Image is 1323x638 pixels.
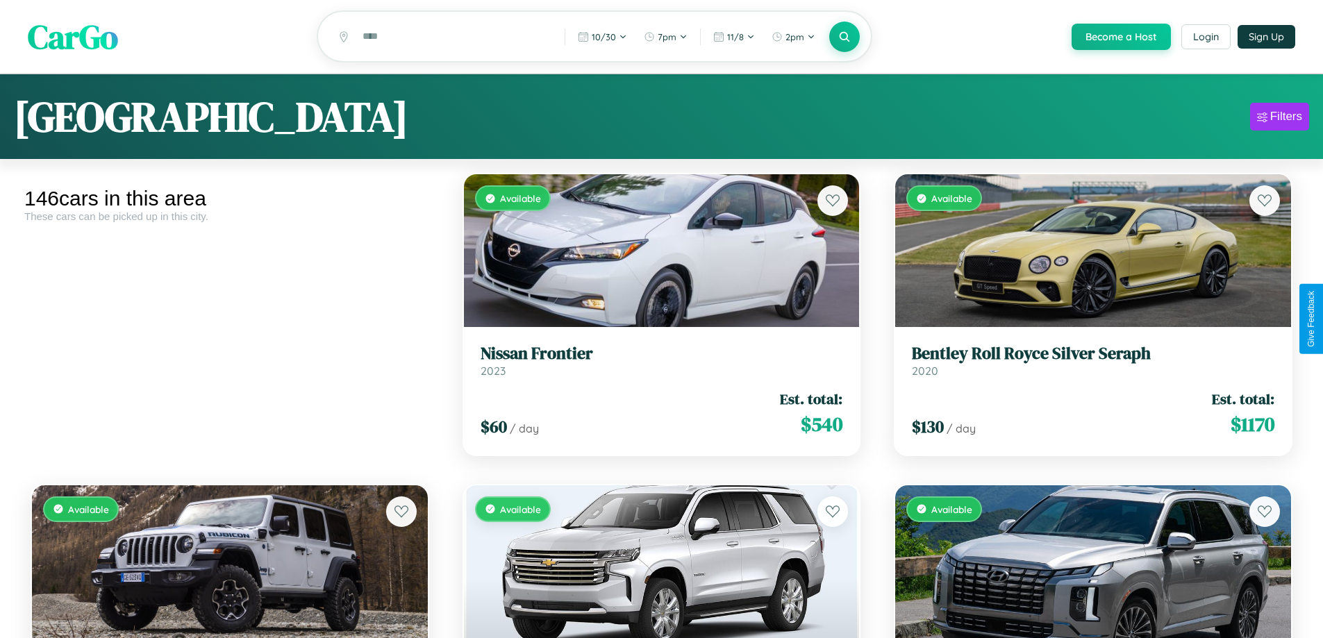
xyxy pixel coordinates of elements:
[780,389,842,409] span: Est. total:
[1072,24,1171,50] button: Become a Host
[481,344,843,378] a: Nissan Frontier2023
[912,344,1274,364] h3: Bentley Roll Royce Silver Seraph
[481,344,843,364] h3: Nissan Frontier
[706,26,762,48] button: 11/8
[637,26,694,48] button: 7pm
[947,421,976,435] span: / day
[1212,389,1274,409] span: Est. total:
[785,31,804,42] span: 2pm
[1250,103,1309,131] button: Filters
[500,192,541,204] span: Available
[727,31,744,42] span: 11 / 8
[481,415,507,438] span: $ 60
[1238,25,1295,49] button: Sign Up
[931,503,972,515] span: Available
[1181,24,1231,49] button: Login
[24,187,435,210] div: 146 cars in this area
[571,26,634,48] button: 10/30
[765,26,822,48] button: 2pm
[658,31,676,42] span: 7pm
[1306,291,1316,347] div: Give Feedback
[24,210,435,222] div: These cars can be picked up in this city.
[912,415,944,438] span: $ 130
[510,421,539,435] span: / day
[14,88,408,145] h1: [GEOGRAPHIC_DATA]
[801,410,842,438] span: $ 540
[28,14,118,60] span: CarGo
[68,503,109,515] span: Available
[931,192,972,204] span: Available
[1231,410,1274,438] span: $ 1170
[592,31,616,42] span: 10 / 30
[481,364,506,378] span: 2023
[1270,110,1302,124] div: Filters
[912,344,1274,378] a: Bentley Roll Royce Silver Seraph2020
[500,503,541,515] span: Available
[912,364,938,378] span: 2020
